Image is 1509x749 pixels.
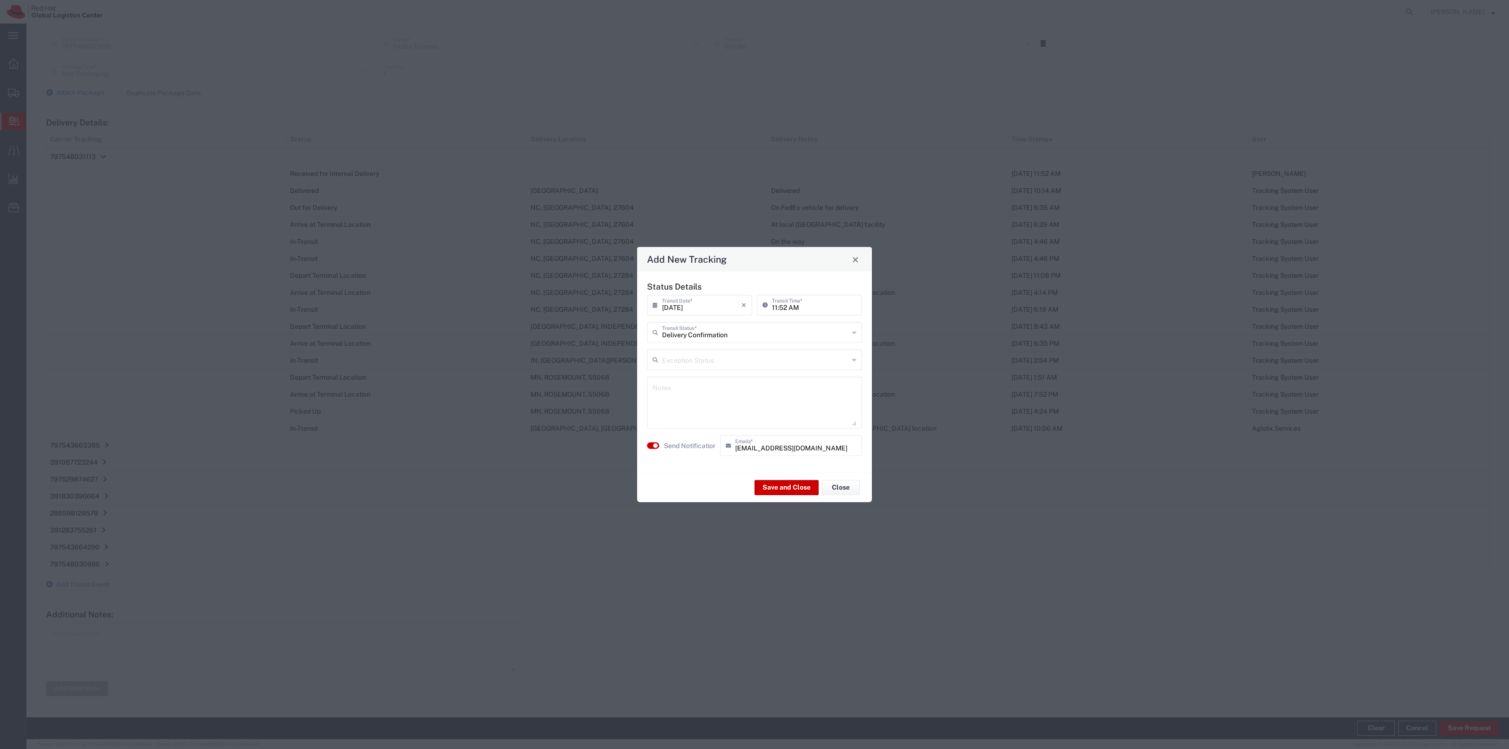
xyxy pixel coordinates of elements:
h5: Status Details [647,282,862,291]
i: × [741,298,746,313]
h4: Add New Tracking [647,252,727,266]
button: Close [849,253,862,266]
agx-label: Send Notification [664,441,715,450]
button: Save and Close [754,480,819,495]
label: Send Notification [664,441,717,450]
button: Close [822,480,860,495]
